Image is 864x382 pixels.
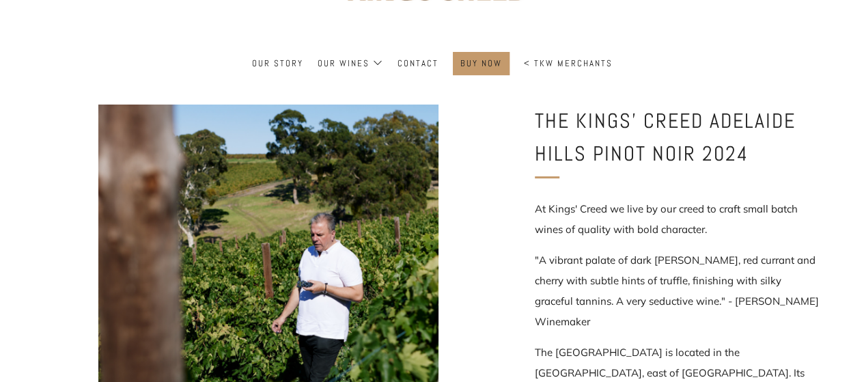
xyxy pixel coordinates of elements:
[535,199,822,240] p: At Kings' Creed we live by our creed to craft small batch wines of quality with bold character.
[318,53,383,74] a: Our Wines
[524,53,613,74] a: < TKW Merchants
[535,250,822,332] p: "A vibrant palate of dark [PERSON_NAME], red currant and cherry with subtle hints of truffle, fin...
[398,53,438,74] a: Contact
[460,53,502,74] a: BUY NOW
[252,53,303,74] a: Our Story
[535,105,822,170] h1: The Kings' Creed Adelaide Hills Pinot Noir 2024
